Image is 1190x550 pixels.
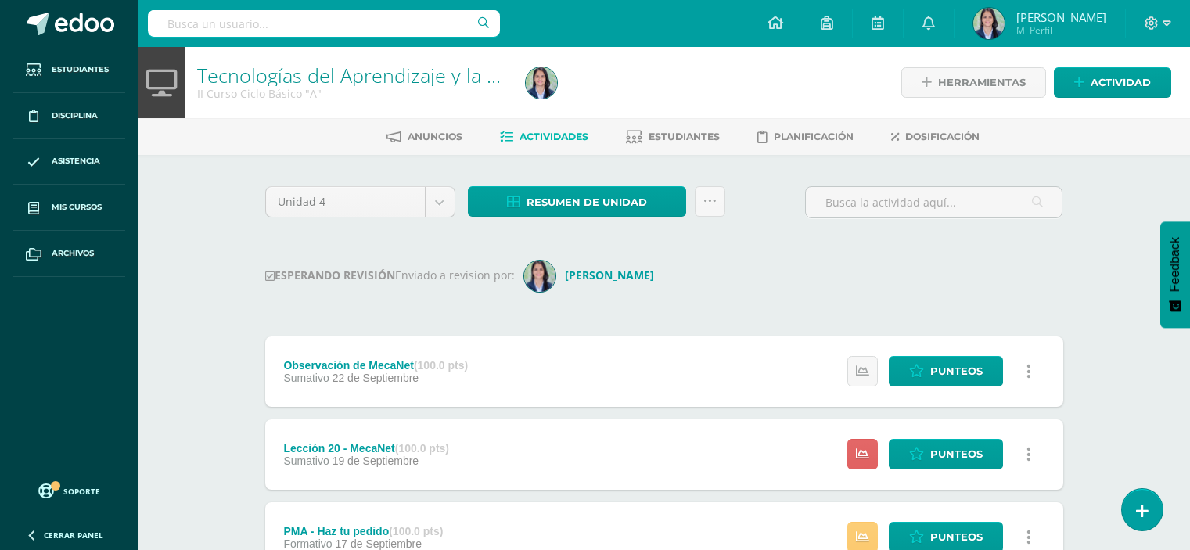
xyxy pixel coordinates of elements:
[901,67,1046,98] a: Herramientas
[527,188,647,217] span: Resumen de unidad
[395,268,515,282] span: Enviado a revision por:
[524,261,555,292] img: 4e50bc99050fe44ecf3f3e5e0f5d2a22.png
[333,455,419,467] span: 19 de Septiembre
[1168,237,1182,292] span: Feedback
[1016,23,1106,37] span: Mi Perfil
[1160,221,1190,328] button: Feedback - Mostrar encuesta
[283,442,449,455] div: Lección 20 - MecaNet
[524,268,660,282] a: [PERSON_NAME]
[520,131,588,142] span: Actividades
[1091,68,1151,97] span: Actividad
[13,185,125,231] a: Mis cursos
[283,359,468,372] div: Observación de MecaNet
[889,356,1003,386] a: Punteos
[905,131,980,142] span: Dosificación
[278,187,413,217] span: Unidad 4
[774,131,854,142] span: Planificación
[283,372,329,384] span: Sumativo
[806,187,1062,217] input: Busca la actividad aquí...
[283,537,332,550] span: Formativo
[889,439,1003,469] a: Punteos
[938,68,1026,97] span: Herramientas
[265,268,395,282] strong: ESPERANDO REVISIÓN
[19,480,119,501] a: Soporte
[526,67,557,99] img: 62e92574996ec88c99bdf881e5f38441.png
[197,64,507,86] h1: Tecnologías del Aprendizaje y la Comunicación: Computación
[414,359,468,372] strong: (100.0 pts)
[13,231,125,277] a: Archivos
[148,10,500,37] input: Busca un usuario...
[52,63,109,76] span: Estudiantes
[930,440,983,469] span: Punteos
[197,86,507,101] div: II Curso Ciclo Básico 'A'
[626,124,720,149] a: Estudiantes
[386,124,462,149] a: Anuncios
[52,201,102,214] span: Mis cursos
[197,62,742,88] a: Tecnologías del Aprendizaje y la Comunicación: Computación
[1054,67,1171,98] a: Actividad
[52,110,98,122] span: Disciplina
[283,525,443,537] div: PMA - Haz tu pedido
[973,8,1005,39] img: 62e92574996ec88c99bdf881e5f38441.png
[757,124,854,149] a: Planificación
[336,537,422,550] span: 17 de Septiembre
[13,47,125,93] a: Estudiantes
[649,131,720,142] span: Estudiantes
[500,124,588,149] a: Actividades
[52,247,94,260] span: Archivos
[283,455,329,467] span: Sumativo
[266,187,455,217] a: Unidad 4
[891,124,980,149] a: Dosificación
[13,93,125,139] a: Disciplina
[52,155,100,167] span: Asistencia
[565,268,654,282] strong: [PERSON_NAME]
[63,486,100,497] span: Soporte
[395,442,449,455] strong: (100.0 pts)
[930,357,983,386] span: Punteos
[333,372,419,384] span: 22 de Septiembre
[468,186,686,217] a: Resumen de unidad
[44,530,103,541] span: Cerrar panel
[13,139,125,185] a: Asistencia
[389,525,443,537] strong: (100.0 pts)
[1016,9,1106,25] span: [PERSON_NAME]
[408,131,462,142] span: Anuncios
